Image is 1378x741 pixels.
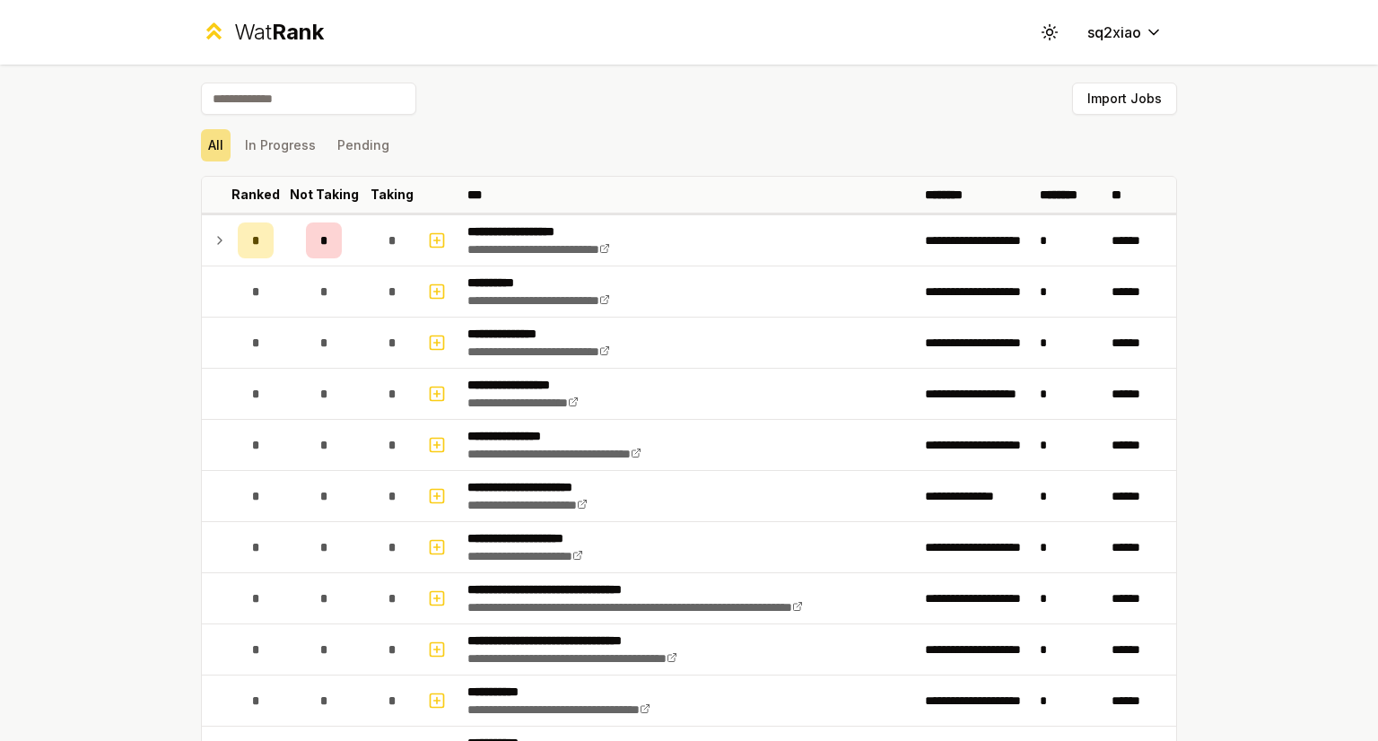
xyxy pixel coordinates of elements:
[1072,83,1177,115] button: Import Jobs
[272,19,324,45] span: Rank
[201,18,324,47] a: WatRank
[371,186,414,204] p: Taking
[231,186,280,204] p: Ranked
[1073,16,1177,48] button: sq2xiao
[234,18,324,47] div: Wat
[201,129,231,161] button: All
[290,186,359,204] p: Not Taking
[330,129,397,161] button: Pending
[1087,22,1141,43] span: sq2xiao
[238,129,323,161] button: In Progress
